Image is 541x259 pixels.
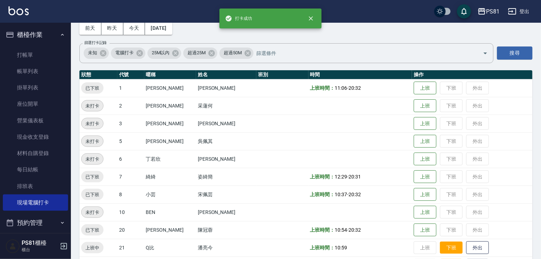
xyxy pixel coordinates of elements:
span: 未打卡 [82,138,103,145]
span: 11:06 [335,85,347,91]
span: 10:59 [335,245,347,250]
div: 超過50M [219,48,253,59]
td: [PERSON_NAME] [144,97,196,115]
td: [PERSON_NAME] [196,203,256,221]
span: 已下班 [81,226,104,234]
label: 篩選打卡記錄 [84,40,107,45]
button: 上班 [414,170,436,183]
a: 每日結帳 [3,161,68,178]
td: - [308,168,412,186]
span: 20:32 [348,192,361,197]
div: 未知 [84,48,109,59]
span: 上班中 [81,244,104,252]
td: 宋佩芸 [196,186,256,203]
div: 25M以內 [147,48,182,59]
span: 未打卡 [82,120,103,127]
td: 綺綺 [144,168,196,186]
a: 營業儀表板 [3,112,68,129]
button: 上班 [414,206,436,219]
button: 報表及分析 [3,232,68,250]
b: 上班時間： [310,245,335,250]
td: 潘亮今 [196,239,256,257]
td: 3 [117,115,144,132]
b: 上班時間： [310,227,335,233]
td: 采蓮何 [196,97,256,115]
td: 20 [117,221,144,239]
td: [PERSON_NAME] [144,132,196,150]
img: Logo [9,6,29,15]
div: 電腦打卡 [111,48,145,59]
button: 上班 [414,117,436,130]
div: PS81 [486,7,500,16]
span: 20:32 [348,85,361,91]
input: 篩選條件 [255,47,470,59]
td: [PERSON_NAME] [196,150,256,168]
td: [PERSON_NAME] [144,115,196,132]
a: 座位開單 [3,96,68,112]
img: Person [6,239,20,253]
th: 暱稱 [144,70,196,79]
span: 已下班 [81,84,104,92]
th: 狀態 [79,70,117,79]
button: 下班 [440,242,463,254]
th: 姓名 [196,70,256,79]
button: 上班 [414,224,436,237]
span: 20:31 [348,174,361,180]
button: PS81 [475,4,502,19]
span: 未打卡 [82,102,103,110]
td: [PERSON_NAME] [144,79,196,97]
td: 8 [117,186,144,203]
a: 掛單列表 [3,79,68,96]
span: 10:37 [335,192,347,197]
button: 預約管理 [3,214,68,232]
button: [DATE] [145,22,172,35]
span: 未知 [84,49,101,56]
a: 現金收支登錄 [3,129,68,145]
button: 登出 [505,5,532,18]
button: save [457,4,471,18]
button: 外出 [466,241,489,254]
span: 打卡成功 [225,15,252,22]
a: 帳單列表 [3,63,68,79]
span: 25M以內 [147,49,174,56]
span: 已下班 [81,191,104,198]
span: 10:54 [335,227,347,233]
button: 昨天 [101,22,123,35]
a: 現場電腦打卡 [3,194,68,211]
button: Open [480,48,491,59]
td: BEN [144,203,196,221]
td: [PERSON_NAME] [196,115,256,132]
button: close [303,11,319,26]
td: 1 [117,79,144,97]
b: 上班時間： [310,85,335,91]
button: 搜尋 [497,46,532,60]
td: Q比 [144,239,196,257]
td: 陳冠蓉 [196,221,256,239]
button: 上班 [414,153,436,166]
span: 電腦打卡 [111,49,138,56]
td: [PERSON_NAME] [196,79,256,97]
button: 櫃檯作業 [3,26,68,44]
th: 操作 [412,70,532,79]
p: 櫃台 [22,247,58,253]
span: 未打卡 [82,209,103,216]
td: 5 [117,132,144,150]
span: 未打卡 [82,155,103,163]
span: 超過25M [183,49,210,56]
td: 10 [117,203,144,221]
td: 7 [117,168,144,186]
a: 材料自購登錄 [3,145,68,161]
span: 已下班 [81,173,104,181]
b: 上班時間： [310,174,335,180]
a: 打帳單 [3,47,68,63]
button: 今天 [123,22,145,35]
span: 12:29 [335,174,347,180]
button: 前天 [79,22,101,35]
td: - [308,186,412,203]
td: 吳佩其 [196,132,256,150]
td: 2 [117,97,144,115]
button: 上班 [414,99,436,112]
td: 6 [117,150,144,168]
th: 班別 [256,70,308,79]
span: 20:32 [348,227,361,233]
